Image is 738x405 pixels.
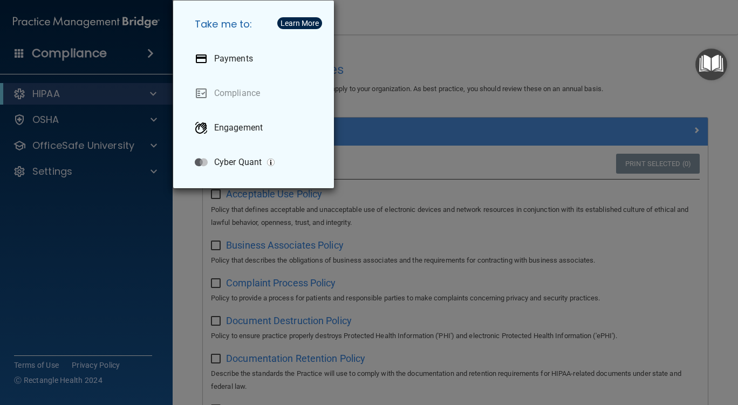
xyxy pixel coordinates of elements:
p: Payments [214,53,253,64]
p: Cyber Quant [214,157,262,168]
a: Payments [186,44,325,74]
a: Cyber Quant [186,147,325,177]
button: Open Resource Center [695,49,727,80]
a: Compliance [186,78,325,108]
a: Engagement [186,113,325,143]
h5: Take me to: [186,9,325,39]
button: Learn More [277,17,322,29]
p: Engagement [214,122,263,133]
div: Learn More [281,19,319,27]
